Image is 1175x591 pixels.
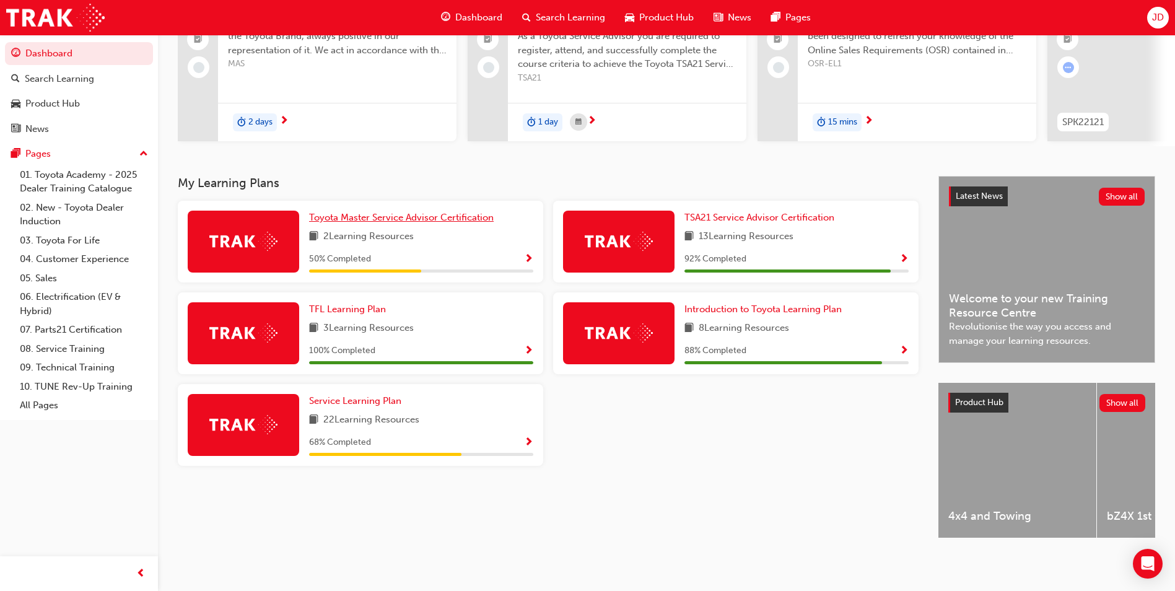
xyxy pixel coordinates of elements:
img: Trak [209,232,277,251]
span: 100 % Completed [309,344,375,358]
span: Show Progress [899,254,909,265]
span: book-icon [309,413,318,428]
a: Introduction to Toyota Learning Plan [684,302,847,317]
span: Dashboard [455,11,502,25]
span: up-icon [139,146,148,162]
button: Show Progress [899,252,909,267]
span: Toyota Master Service Advisor Certification [309,212,494,223]
span: Show Progress [524,254,533,265]
span: book-icon [684,321,694,336]
span: next-icon [587,116,596,127]
span: search-icon [11,74,20,85]
span: learningRecordVerb_ATTEMPT-icon [1063,62,1074,73]
span: The Toyota Online Sales eLearning Module has been designed to refresh your knowledge of the Onlin... [808,15,1026,58]
a: news-iconNews [704,5,761,30]
a: TFL Learning Plan [309,302,391,317]
span: guage-icon [11,48,20,59]
span: 15 mins [828,115,857,129]
div: News [25,122,49,136]
span: next-icon [279,116,289,127]
button: Show all [1099,394,1146,412]
span: Service Learning Plan [309,395,401,406]
button: Show Progress [899,343,909,359]
span: learningRecordVerb_NONE-icon [193,62,204,73]
a: 4x4 and Towing [938,383,1096,538]
button: Show Progress [524,252,533,267]
a: Trak [6,4,105,32]
span: book-icon [684,229,694,245]
span: 13 Learning Resources [699,229,793,245]
span: news-icon [714,10,723,25]
span: TFL Learning Plan [309,304,386,315]
span: SPK22121 [1062,115,1104,129]
a: 06. Electrification (EV & Hybrid) [15,287,153,320]
span: book-icon [309,229,318,245]
span: JD [1152,11,1164,25]
img: Trak [585,232,653,251]
span: 3 Learning Resources [323,321,414,336]
a: News [5,118,153,141]
a: guage-iconDashboard [431,5,512,30]
a: pages-iconPages [761,5,821,30]
span: 22 Learning Resources [323,413,419,428]
span: Introduction to Toyota Learning Plan [684,304,842,315]
button: Pages [5,142,153,165]
span: Search Learning [536,11,605,25]
span: duration-icon [527,115,536,131]
span: Show Progress [524,346,533,357]
span: Show Progress [524,437,533,449]
span: pages-icon [11,149,20,160]
span: Welcome to your new Training Resource Centre [949,292,1145,320]
span: next-icon [864,116,873,127]
span: prev-icon [136,566,146,582]
a: search-iconSearch Learning [512,5,615,30]
img: Trak [209,323,277,343]
div: Pages [25,147,51,161]
a: 08. Service Training [15,339,153,359]
span: Product Hub [955,397,1003,408]
a: Latest NewsShow allWelcome to your new Training Resource CentreRevolutionise the way you access a... [938,176,1155,363]
a: Product Hub [5,92,153,115]
a: 09. Technical Training [15,358,153,377]
span: 68 % Completed [309,436,371,450]
div: Product Hub [25,97,80,111]
a: 10. TUNE Rev-Up Training [15,377,153,396]
span: TSA21 Service Advisor Certification [684,212,834,223]
span: OSR-EL1 [808,57,1026,71]
span: duration-icon [817,115,826,131]
span: news-icon [11,124,20,135]
a: Search Learning [5,68,153,90]
span: booktick-icon [774,32,782,48]
a: Toyota Master Service Advisor Certification [309,211,499,225]
img: Trak [209,415,277,434]
span: search-icon [522,10,531,25]
span: booktick-icon [1064,32,1072,48]
button: DashboardSearch LearningProduct HubNews [5,40,153,142]
span: book-icon [309,321,318,336]
div: Open Intercom Messenger [1133,549,1163,579]
span: booktick-icon [194,32,203,48]
a: 04. Customer Experience [15,250,153,269]
span: 2 days [248,115,273,129]
a: Latest NewsShow all [949,186,1145,206]
span: 4x4 and Towing [948,509,1086,523]
span: car-icon [11,98,20,110]
button: Show all [1099,188,1145,206]
span: 2 Learning Resources [323,229,414,245]
button: Show Progress [524,435,533,450]
a: Dashboard [5,42,153,65]
span: As a Toyota Service Advisor you are required to register, attend, and successfully complete the c... [518,29,736,71]
a: 05. Sales [15,269,153,288]
span: learningRecordVerb_NONE-icon [773,62,784,73]
span: Revolutionise the way you access and manage your learning resources. [949,320,1145,348]
span: duration-icon [237,115,246,131]
span: 50 % Completed [309,252,371,266]
span: pages-icon [771,10,780,25]
a: TSA21 Service Advisor Certification [684,211,839,225]
a: Service Learning Plan [309,394,406,408]
a: car-iconProduct Hub [615,5,704,30]
div: Search Learning [25,72,94,86]
span: Show Progress [899,346,909,357]
button: JD [1147,7,1169,28]
span: TSA21 [518,71,736,85]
